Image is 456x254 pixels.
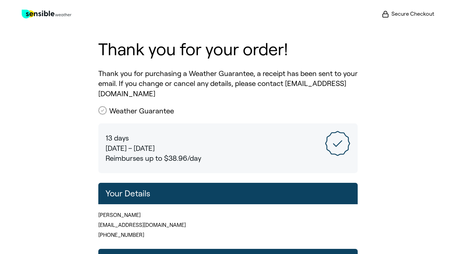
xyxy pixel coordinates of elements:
[98,68,358,99] p: Thank you for purchasing a Weather Guarantee, a receipt has been sent to your email. If you chang...
[106,143,350,154] p: [DATE] – [DATE]
[106,153,350,164] p: Reimburses up to $38.96/day
[391,10,434,18] span: Secure Checkout
[98,231,358,239] p: [PHONE_NUMBER]
[109,106,174,116] h2: Weather Guarantee
[98,40,358,59] h1: Thank you for your order!
[98,221,358,229] p: [EMAIL_ADDRESS][DOMAIN_NAME]
[106,133,350,143] p: 13 days
[98,183,358,204] h2: Your Details
[98,211,358,219] p: [PERSON_NAME]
